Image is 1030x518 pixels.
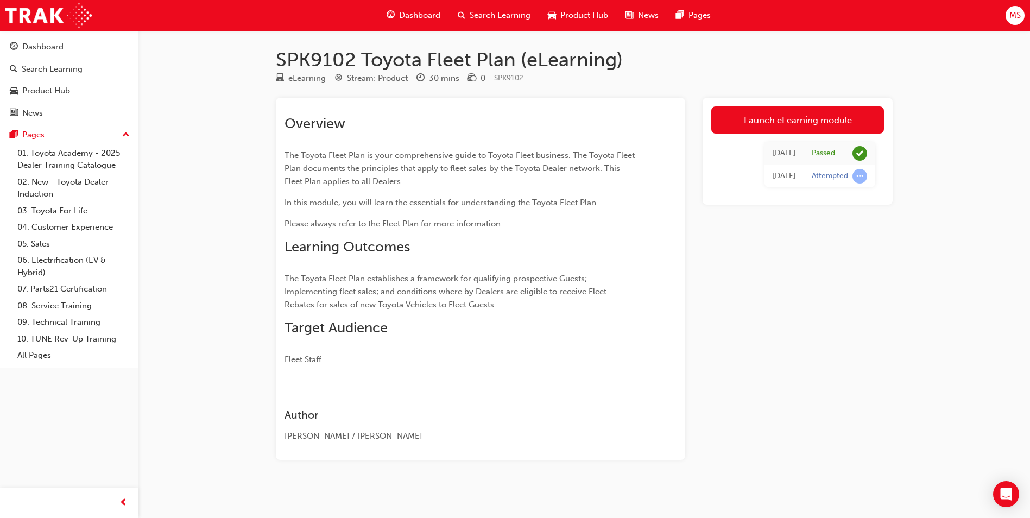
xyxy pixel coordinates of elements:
span: guage-icon [387,9,395,22]
h3: Author [285,409,637,421]
button: DashboardSearch LearningProduct HubNews [4,35,134,125]
div: Thu Sep 11 2025 13:09:07 GMT+1000 (Australian Eastern Standard Time) [773,147,795,160]
span: Target Audience [285,319,388,336]
img: Trak [5,3,92,28]
span: guage-icon [10,42,18,52]
div: Price [468,72,485,85]
a: search-iconSearch Learning [449,4,539,27]
button: MS [1006,6,1025,25]
span: up-icon [122,128,130,142]
span: prev-icon [119,496,128,510]
span: Please always refer to the Fleet Plan for more information. [285,219,503,229]
a: 05. Sales [13,236,134,252]
div: News [22,107,43,119]
a: Product Hub [4,81,134,101]
a: 02. New - Toyota Dealer Induction [13,174,134,203]
div: 0 [481,72,485,85]
a: news-iconNews [617,4,667,27]
div: Attempted [812,171,848,181]
div: Stream [334,72,408,85]
a: car-iconProduct Hub [539,4,617,27]
span: Product Hub [560,9,608,22]
a: 10. TUNE Rev-Up Training [13,331,134,348]
span: target-icon [334,74,343,84]
div: [PERSON_NAME] / [PERSON_NAME] [285,430,637,443]
div: Pages [22,129,45,141]
h1: SPK9102 Toyota Fleet Plan (eLearning) [276,48,893,72]
span: Pages [688,9,711,22]
span: learningRecordVerb_PASS-icon [852,146,867,161]
a: Search Learning [4,59,134,79]
a: guage-iconDashboard [378,4,449,27]
span: pages-icon [676,9,684,22]
a: 08. Service Training [13,298,134,314]
span: learningResourceType_ELEARNING-icon [276,74,284,84]
button: Pages [4,125,134,145]
a: 06. Electrification (EV & Hybrid) [13,252,134,281]
div: Duration [416,72,459,85]
span: In this module, you will learn the essentials for understanding the Toyota Fleet Plan. [285,198,598,207]
div: Passed [812,148,835,159]
div: Product Hub [22,85,70,97]
a: Launch eLearning module [711,106,884,134]
span: The Toyota Fleet Plan is your comprehensive guide to Toyota Fleet business. The Toyota Fleet Plan... [285,150,637,186]
span: money-icon [468,74,476,84]
div: Thu Sep 11 2025 12:41:54 GMT+1000 (Australian Eastern Standard Time) [773,170,795,182]
span: car-icon [10,86,18,96]
span: car-icon [548,9,556,22]
a: 01. Toyota Academy - 2025 Dealer Training Catalogue [13,145,134,174]
div: Stream: Product [347,72,408,85]
div: Type [276,72,326,85]
div: eLearning [288,72,326,85]
span: Learning Outcomes [285,238,410,255]
a: pages-iconPages [667,4,719,27]
span: Fleet Staff [285,355,321,364]
span: learningRecordVerb_ATTEMPT-icon [852,169,867,184]
a: 09. Technical Training [13,314,134,331]
span: Overview [285,115,345,132]
div: Open Intercom Messenger [993,481,1019,507]
div: Search Learning [22,63,83,75]
a: News [4,103,134,123]
span: The Toyota Fleet Plan establishes a framework for qualifying prospective Guests; Implementing fle... [285,274,609,309]
span: clock-icon [416,74,425,84]
a: 04. Customer Experience [13,219,134,236]
span: news-icon [625,9,634,22]
span: Dashboard [399,9,440,22]
span: pages-icon [10,130,18,140]
span: MS [1009,9,1021,22]
a: 03. Toyota For Life [13,203,134,219]
a: Dashboard [4,37,134,57]
a: 07. Parts21 Certification [13,281,134,298]
span: News [638,9,659,22]
a: All Pages [13,347,134,364]
div: Dashboard [22,41,64,53]
span: news-icon [10,109,18,118]
span: Search Learning [470,9,530,22]
span: search-icon [10,65,17,74]
span: Learning resource code [494,73,523,83]
span: search-icon [458,9,465,22]
div: 30 mins [429,72,459,85]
